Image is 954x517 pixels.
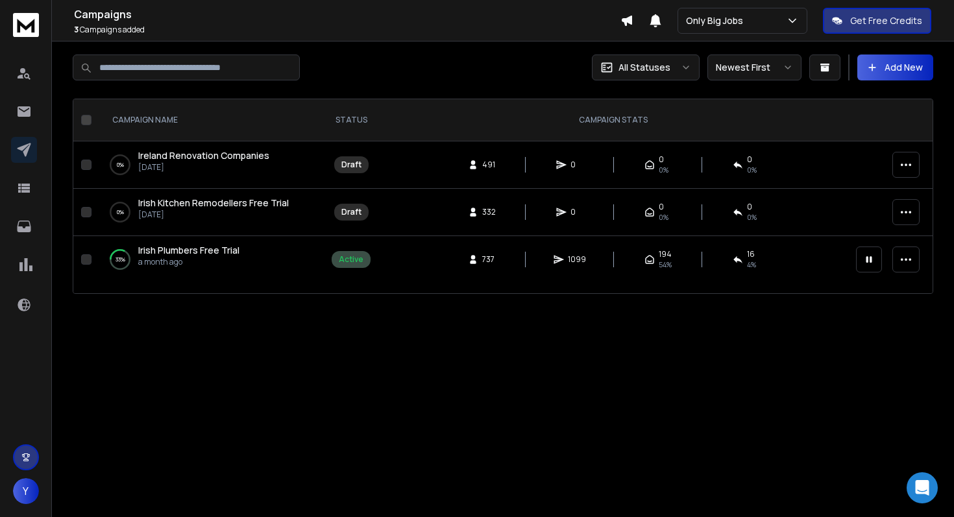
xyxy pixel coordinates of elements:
a: Irish Kitchen Remodellers Free Trial [138,197,289,210]
button: Newest First [707,54,801,80]
button: Y [13,478,39,504]
img: logo [13,13,39,37]
span: 332 [482,207,496,217]
a: Irish Plumbers Free Trial [138,244,239,257]
div: Open Intercom Messenger [907,472,938,503]
span: 4 % [747,259,756,270]
p: [DATE] [138,210,289,220]
a: Ireland Renovation Companies [138,149,269,162]
span: 0% [747,165,757,175]
span: 0% [659,165,668,175]
p: 0 % [117,206,124,219]
span: 16 [747,249,755,259]
td: 33%Irish Plumbers Free Triala month ago [97,236,324,283]
span: 491 [482,160,495,170]
span: Irish Plumbers Free Trial [138,244,239,256]
p: 0 % [117,158,124,171]
td: 0%Irish Kitchen Remodellers Free Trial[DATE] [97,189,324,236]
p: Only Big Jobs [686,14,748,27]
span: 0% [659,212,668,222]
span: 1099 [568,254,586,265]
p: Campaigns added [74,25,620,35]
div: Draft [341,207,361,217]
p: Get Free Credits [850,14,922,27]
th: CAMPAIGN STATS [378,99,848,141]
span: 194 [659,249,672,259]
th: CAMPAIGN NAME [97,99,324,141]
p: 33 % [116,253,125,266]
span: 0% [747,212,757,222]
span: 3 [74,24,79,35]
span: 54 % [659,259,672,270]
td: 0%Ireland Renovation Companies[DATE] [97,141,324,189]
span: 0 [570,160,583,170]
div: Active [339,254,363,265]
p: All Statuses [618,61,670,74]
div: Draft [341,160,361,170]
span: 0 [659,154,664,165]
span: 737 [482,254,495,265]
span: 0 [747,202,752,212]
p: a month ago [138,257,239,267]
button: Get Free Credits [823,8,931,34]
th: STATUS [324,99,378,141]
span: Irish Kitchen Remodellers Free Trial [138,197,289,209]
p: [DATE] [138,162,269,173]
h1: Campaigns [74,6,620,22]
span: 0 [659,202,664,212]
span: 0 [570,207,583,217]
span: 0 [747,154,752,165]
button: Add New [857,54,933,80]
